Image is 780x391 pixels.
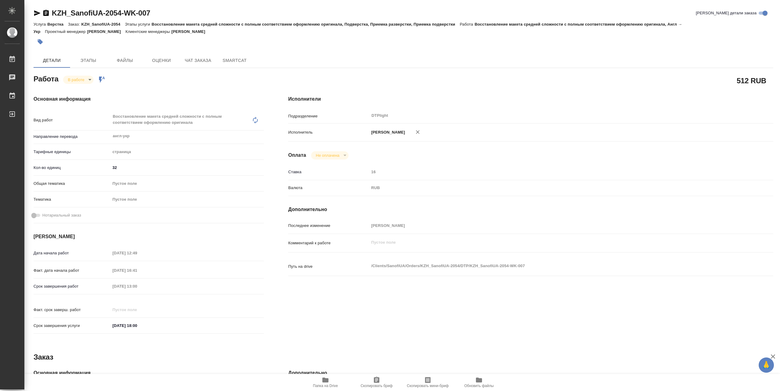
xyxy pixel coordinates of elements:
[42,212,81,218] span: Нотариальный заказ
[360,384,392,388] span: Скопировать бриф
[696,10,757,16] span: [PERSON_NAME] детали заказа
[369,221,733,230] input: Пустое поле
[34,117,110,123] p: Вид работ
[34,22,47,27] p: Услуга
[37,57,66,64] span: Детали
[369,261,733,271] textarea: /Clients/SanofiUA/Orders/KZH_SanofiUA-2054/DTP/KZH_SanofiUA-2054-WK-007
[152,22,460,27] p: Восстановление макета средней сложности с полным соответствием оформлению оригинала, Подверстка, ...
[34,181,110,187] p: Общая тематика
[34,323,110,329] p: Срок завершения услуги
[112,181,257,187] div: Пустое поле
[110,266,164,275] input: Пустое поле
[311,151,349,160] div: В работе
[288,240,369,246] p: Комментарий к работе
[300,374,351,391] button: Папка на Drive
[125,22,152,27] p: Этапы услуги
[369,129,405,135] p: [PERSON_NAME]
[34,95,264,103] h4: Основная информация
[288,264,369,270] p: Путь на drive
[110,249,164,257] input: Пустое поле
[761,359,771,371] span: 🙏
[464,384,494,388] span: Обновить файлы
[34,165,110,171] p: Кол-во единиц
[52,9,150,17] a: KZH_SanofiUA-2054-WK-007
[110,163,264,172] input: ✎ Введи что-нибудь
[34,267,110,274] p: Факт. дата начала работ
[411,125,424,139] button: Удалить исполнителя
[63,76,94,84] div: В работе
[288,185,369,191] p: Валюта
[68,22,81,27] p: Заказ:
[288,369,773,377] h4: Дополнительно
[87,29,126,34] p: [PERSON_NAME]
[313,384,338,388] span: Папка на Drive
[288,152,306,159] h4: Оплата
[34,369,264,377] h4: Основная информация
[402,374,453,391] button: Скопировать мини-бриф
[110,305,164,314] input: Пустое поле
[737,75,766,86] h2: 512 RUB
[34,9,41,17] button: Скопировать ссылку для ЯМессенджера
[183,57,213,64] span: Чат заказа
[369,183,733,193] div: RUB
[288,206,773,213] h4: Дополнительно
[110,194,264,205] div: Пустое поле
[81,22,125,27] p: KZH_SanofiUA-2054
[110,321,164,330] input: ✎ Введи что-нибудь
[147,57,176,64] span: Оценки
[288,95,773,103] h4: Исполнители
[288,223,369,229] p: Последнее изменение
[220,57,249,64] span: SmartCat
[759,357,774,373] button: 🙏
[288,113,369,119] p: Подразделение
[34,134,110,140] p: Направление перевода
[369,167,733,176] input: Пустое поле
[314,153,341,158] button: Не оплачена
[112,196,257,203] div: Пустое поле
[66,77,86,82] button: В работе
[351,374,402,391] button: Скопировать бриф
[34,149,110,155] p: Тарифные единицы
[34,35,47,48] button: Добавить тэг
[288,169,369,175] p: Ставка
[34,73,58,84] h2: Работа
[34,233,264,240] h4: [PERSON_NAME]
[453,374,505,391] button: Обновить файлы
[110,282,164,291] input: Пустое поле
[407,384,448,388] span: Скопировать мини-бриф
[34,352,53,362] h2: Заказ
[110,57,140,64] span: Файлы
[460,22,475,27] p: Работа
[45,29,87,34] p: Проектный менеджер
[34,196,110,203] p: Тематика
[47,22,68,27] p: Верстка
[110,178,264,189] div: Пустое поле
[42,9,50,17] button: Скопировать ссылку
[172,29,210,34] p: [PERSON_NAME]
[34,307,110,313] p: Факт. срок заверш. работ
[110,147,264,157] div: страница
[74,57,103,64] span: Этапы
[34,250,110,256] p: Дата начала работ
[34,283,110,289] p: Срок завершения работ
[288,129,369,135] p: Исполнитель
[126,29,172,34] p: Клиентские менеджеры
